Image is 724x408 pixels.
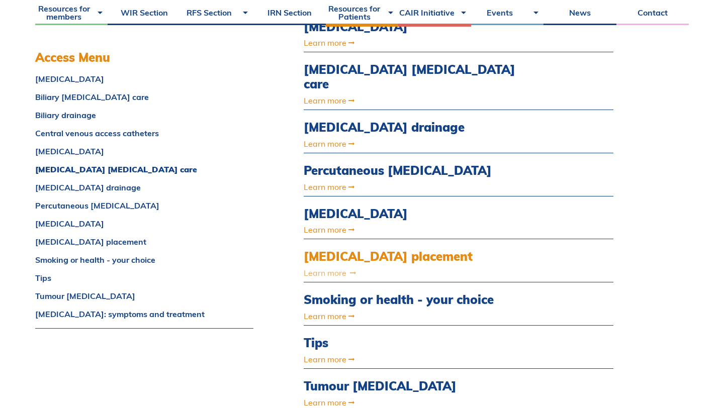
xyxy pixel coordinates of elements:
a: Smoking or health - your choice [35,256,253,264]
a: Learn more [304,96,520,105]
a: [MEDICAL_DATA] [35,220,253,228]
a: [MEDICAL_DATA] [35,75,253,83]
a: [MEDICAL_DATA] placement [35,238,253,246]
a: Tumour [MEDICAL_DATA] [304,379,520,393]
a: Learn more [304,140,520,148]
a: Tips [304,336,520,350]
a: [MEDICAL_DATA] [35,147,253,155]
a: Learn more [304,226,520,234]
a: [MEDICAL_DATA] drainage [304,120,520,135]
a: Percutaneous [MEDICAL_DATA] [304,163,520,178]
a: [MEDICAL_DATA] [304,20,520,34]
a: Learn more [304,39,520,47]
a: Learn more [304,312,520,320]
a: [MEDICAL_DATA] [304,207,520,221]
a: Learn more [304,269,520,277]
a: Learn more [304,398,520,406]
a: Learn more [304,183,520,191]
a: [MEDICAL_DATA] drainage [35,183,253,191]
a: Central venous access catheters [35,129,253,137]
a: Biliary drainage [35,111,253,119]
a: Percutaneous [MEDICAL_DATA] [35,201,253,210]
a: [MEDICAL_DATA]: symptoms and treatment [35,310,253,318]
a: Biliary [MEDICAL_DATA] care [35,93,253,101]
a: [MEDICAL_DATA] placement [304,249,520,264]
h3: Access Menu [35,50,253,65]
a: Tips [35,274,253,282]
a: Tumour [MEDICAL_DATA] [35,292,253,300]
a: Learn more [304,355,520,363]
a: Smoking or health - your choice [304,292,520,307]
a: [MEDICAL_DATA] [MEDICAL_DATA] care [35,165,253,173]
a: [MEDICAL_DATA] [MEDICAL_DATA] care [304,62,520,91]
